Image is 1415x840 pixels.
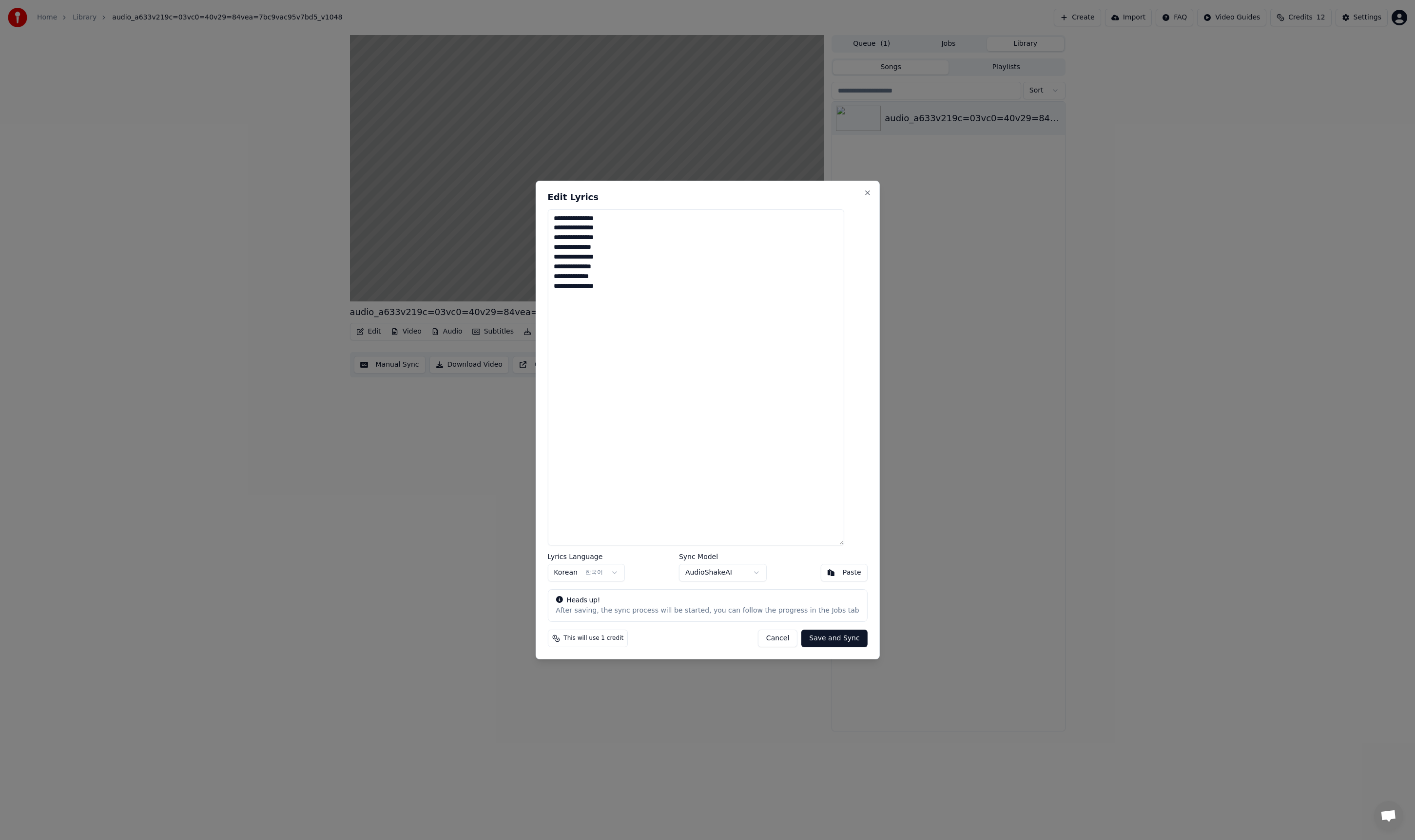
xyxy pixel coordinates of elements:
label: Lyrics Language [547,553,625,560]
span: This will use 1 credit [563,635,623,642]
div: Heads up! [556,596,859,605]
label: Sync Model [679,553,767,560]
button: Save and Sync [801,630,867,647]
h2: Edit Lyrics [547,193,867,202]
button: Cancel [758,630,797,647]
div: Paste [843,568,861,578]
div: After saving, the sync process will be started, you can follow the progress in the Jobs tab [556,606,859,616]
button: Paste [821,564,868,581]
